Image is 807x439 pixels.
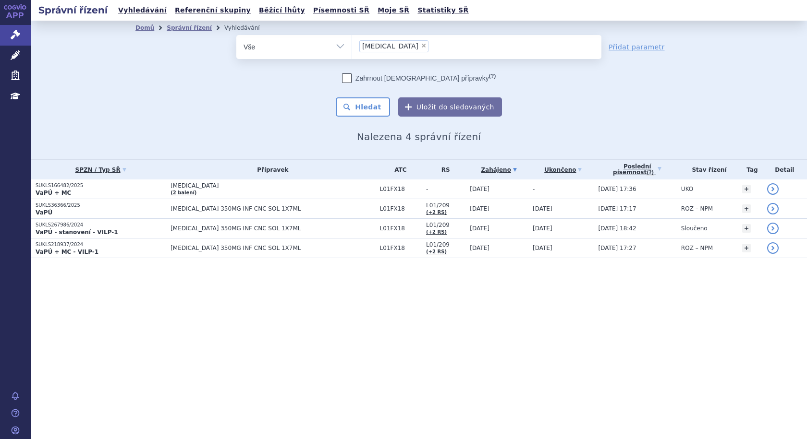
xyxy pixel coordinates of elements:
span: L01FX18 [380,186,422,192]
th: Přípravek [166,160,375,179]
a: Správní řízení [167,24,212,31]
span: [DATE] [470,205,489,212]
span: [DATE] [533,225,552,232]
a: Písemnosti SŘ [310,4,372,17]
span: L01FX18 [380,245,422,251]
th: ATC [375,160,422,179]
a: (+2 RS) [426,210,447,215]
a: Přidat parametr [609,42,665,52]
span: [DATE] 17:17 [599,205,636,212]
span: [DATE] [533,245,552,251]
a: (2 balení) [171,190,196,195]
span: L01/209 [426,241,465,248]
span: [DATE] [470,245,489,251]
a: + [742,204,751,213]
a: detail [767,203,779,214]
a: Poslednípísemnost(?) [599,160,676,179]
span: L01/209 [426,222,465,228]
a: Běžící lhůty [256,4,308,17]
span: Nalezena 4 správní řízení [357,131,481,142]
a: detail [767,223,779,234]
strong: VaPÚ [36,209,52,216]
a: Ukončeno [533,163,594,177]
span: ROZ – NPM [681,205,713,212]
a: detail [767,183,779,195]
span: [DATE] 17:27 [599,245,636,251]
p: SUKLS36366/2025 [36,202,166,209]
span: [DATE] 18:42 [599,225,636,232]
span: [DATE] [470,225,489,232]
p: SUKLS267986/2024 [36,222,166,228]
a: (+2 RS) [426,229,447,235]
a: + [742,224,751,233]
a: SPZN / Typ SŘ [36,163,166,177]
span: Sloučeno [681,225,708,232]
a: Statistiky SŘ [415,4,471,17]
p: SUKLS218937/2024 [36,241,166,248]
a: Referenční skupiny [172,4,254,17]
span: [MEDICAL_DATA] 350MG INF CNC SOL 1X7ML [171,205,375,212]
span: [MEDICAL_DATA] [171,182,375,189]
h2: Správní řízení [31,3,115,17]
a: (+2 RS) [426,249,447,254]
span: L01FX18 [380,225,422,232]
input: [MEDICAL_DATA] [431,40,437,52]
span: ROZ – NPM [681,245,713,251]
abbr: (?) [647,170,654,176]
a: Domů [135,24,154,31]
th: Stav řízení [676,160,737,179]
a: Vyhledávání [115,4,170,17]
a: detail [767,242,779,254]
span: - [533,186,535,192]
span: [MEDICAL_DATA] 350MG INF CNC SOL 1X7ML [171,225,375,232]
button: Hledat [336,97,390,117]
span: L01/209 [426,202,465,209]
th: Detail [762,160,807,179]
th: Tag [737,160,762,179]
abbr: (?) [489,73,496,79]
span: - [426,186,465,192]
span: [MEDICAL_DATA] [362,43,418,49]
span: [DATE] [533,205,552,212]
a: Zahájeno [470,163,528,177]
span: L01FX18 [380,205,422,212]
strong: VaPÚ + MC [36,190,71,196]
th: RS [421,160,465,179]
strong: VaPÚ - stanovení - VILP-1 [36,229,118,236]
span: UKO [681,186,693,192]
button: Uložit do sledovaných [398,97,502,117]
span: [MEDICAL_DATA] 350MG INF CNC SOL 1X7ML [171,245,375,251]
span: × [421,43,427,48]
p: SUKLS166482/2025 [36,182,166,189]
a: Moje SŘ [375,4,412,17]
a: + [742,185,751,193]
span: [DATE] 17:36 [599,186,636,192]
strong: VaPÚ + MC - VILP-1 [36,249,98,255]
label: Zahrnout [DEMOGRAPHIC_DATA] přípravky [342,73,496,83]
span: [DATE] [470,186,489,192]
a: + [742,244,751,252]
li: Vyhledávání [224,21,272,35]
